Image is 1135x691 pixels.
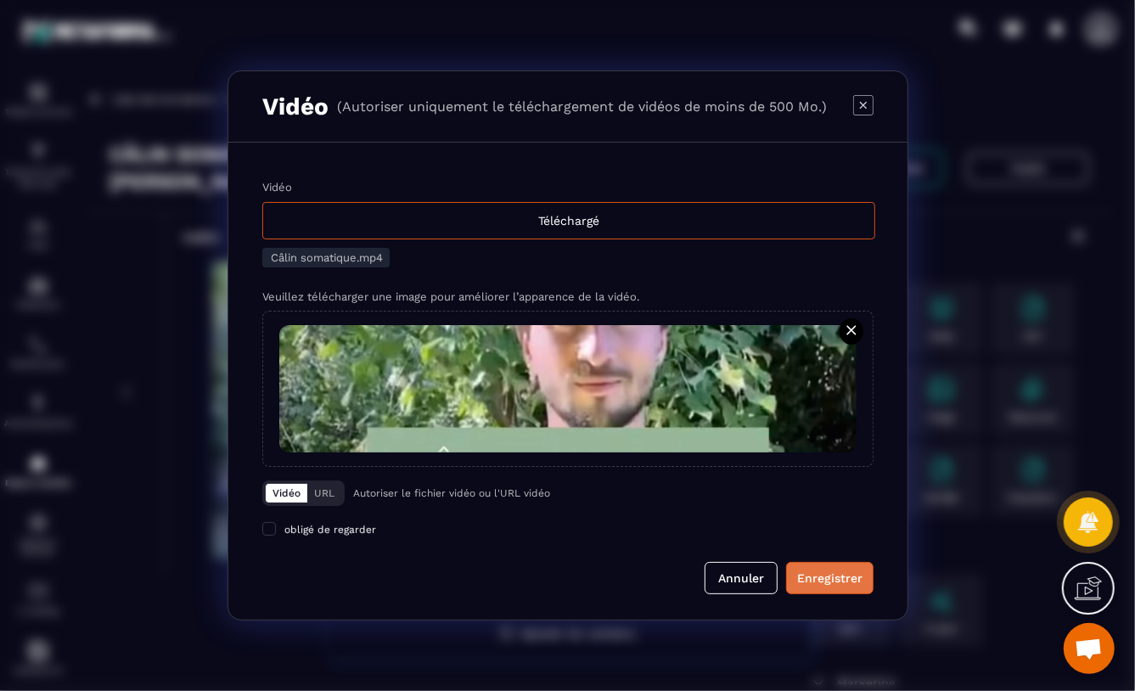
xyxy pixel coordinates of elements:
[262,93,329,121] h3: Vidéo
[1064,623,1115,674] div: Ouvrir le chat
[337,98,827,115] p: (Autoriser uniquement le téléchargement de vidéos de moins de 500 Mo.)
[262,290,639,303] label: Veuillez télécharger une image pour améliorer l’apparence de la vidéo.
[284,524,376,536] span: obligé de regarder
[307,484,341,503] button: URL
[262,202,875,239] div: Téléchargé
[271,251,383,264] span: Câlin somatique.mp4
[353,487,550,499] p: Autoriser le fichier vidéo ou l'URL vidéo
[797,570,862,587] div: Enregistrer
[266,484,307,503] button: Vidéo
[262,181,292,194] label: Vidéo
[786,562,874,594] button: Enregistrer
[705,562,778,594] button: Annuler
